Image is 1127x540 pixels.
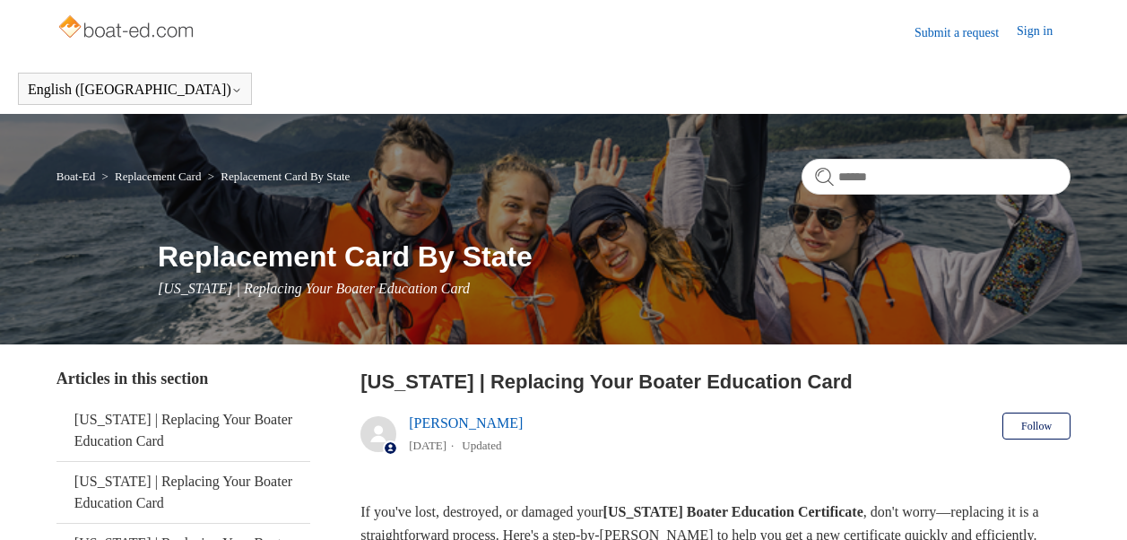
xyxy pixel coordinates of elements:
a: [US_STATE] | Replacing Your Boater Education Card [56,462,310,523]
span: Articles in this section [56,370,208,388]
button: Follow Article [1002,413,1071,440]
h2: New York | Replacing Your Boater Education Card [360,367,1071,396]
img: Boat-Ed Help Center home page [56,11,199,47]
li: Replacement Card By State [204,170,351,183]
a: Boat-Ed [56,170,95,183]
strong: [US_STATE] Boater Education Certificate [603,504,863,519]
a: Submit a request [915,23,1017,42]
a: [PERSON_NAME] [409,415,523,431]
input: Search [802,159,1071,195]
li: Boat-Ed [56,170,99,183]
div: Live chat [1067,480,1114,527]
button: English ([GEOGRAPHIC_DATA]) [28,82,242,98]
time: 05/22/2024, 11:37 [409,439,446,452]
a: Replacement Card By State [221,170,350,183]
span: [US_STATE] | Replacing Your Boater Education Card [158,281,470,296]
a: Sign in [1017,22,1071,43]
li: Updated [462,439,501,452]
a: [US_STATE] | Replacing Your Boater Education Card [56,400,310,461]
h1: Replacement Card By State [158,235,1071,278]
a: Replacement Card [115,170,201,183]
li: Replacement Card [98,170,204,183]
